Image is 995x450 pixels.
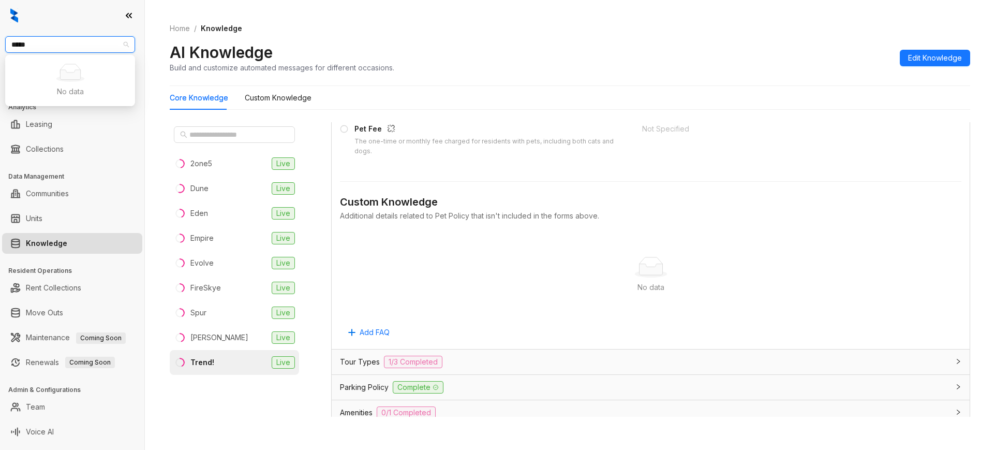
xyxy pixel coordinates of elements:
a: Voice AI [26,422,54,442]
span: Complete [393,381,443,394]
span: Knowledge [201,24,242,33]
a: Communities [26,183,69,204]
div: Empire [190,233,214,244]
button: Add FAQ [340,324,398,341]
span: Tour Types [340,356,380,368]
div: The one-time or monthly fee charged for residents with pets, including both cats and dogs. [354,137,630,156]
span: Edit Knowledge [908,52,962,64]
li: Units [2,208,142,229]
h3: Analytics [8,103,144,112]
a: Leasing [26,114,52,135]
div: Parking PolicyComplete [332,375,970,400]
div: No data [352,282,949,293]
li: Team [2,397,142,417]
div: FireSkye [190,282,221,294]
span: collapsed [955,409,961,415]
div: Evolve [190,257,214,269]
li: Move Outs [2,302,142,323]
a: Units [26,208,42,229]
span: Parking Policy [340,382,389,393]
a: RenewalsComing Soon [26,352,115,373]
a: Knowledge [26,233,67,254]
span: 0/1 Completed [377,407,436,419]
span: Amenities [340,407,373,418]
div: Spur [190,307,206,318]
li: / [194,23,197,34]
a: Home [168,23,192,34]
a: Rent Collections [26,278,81,298]
li: Collections [2,139,142,159]
div: [PERSON_NAME] [190,332,248,343]
h2: AI Knowledge [170,42,273,62]
a: Move Outs [26,302,63,323]
div: Tour Types1/3 Completed [332,350,970,374]
li: Leads [2,69,142,90]
div: Core Knowledge [170,92,228,104]
div: Additional details related to Pet Policy that isn't included in the forms above. [340,210,961,222]
span: Live [272,207,295,220]
div: 2one5 [190,158,212,169]
li: Communities [2,183,142,204]
span: Live [272,307,295,319]
span: Live [272,282,295,294]
div: Trend! [190,357,214,368]
li: Leasing [2,114,142,135]
li: Voice AI [2,422,142,442]
span: Live [272,232,295,244]
img: logo [10,8,18,23]
span: collapsed [955,358,961,365]
li: Rent Collections [2,278,142,298]
div: Eden [190,208,208,219]
span: Live [272,356,295,369]
span: Live [272,331,295,344]
span: 1/3 Completed [384,356,442,368]
span: collapsed [955,384,961,390]
a: Collections [26,139,64,159]
span: search [180,131,187,138]
div: Custom Knowledge [340,194,961,210]
span: Coming Soon [76,332,126,344]
button: Edit Knowledge [900,50,970,66]
div: Build and customize automated messages for different occasions. [170,62,394,73]
div: Dune [190,183,209,194]
span: Live [272,182,295,195]
span: Add FAQ [360,327,390,338]
li: Knowledge [2,233,142,254]
div: Not Specified [642,123,932,135]
li: Renewals [2,352,142,373]
span: Live [272,157,295,170]
span: Live [272,257,295,269]
div: Amenities0/1 Completed [332,400,970,425]
h3: Admin & Configurations [8,385,144,395]
span: Coming Soon [65,357,115,368]
li: Maintenance [2,327,142,348]
div: No data [18,86,123,97]
div: Custom Knowledge [245,92,311,104]
a: Team [26,397,45,417]
h3: Data Management [8,172,144,181]
h3: Resident Operations [8,266,144,275]
div: Pet Fee [354,123,630,137]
